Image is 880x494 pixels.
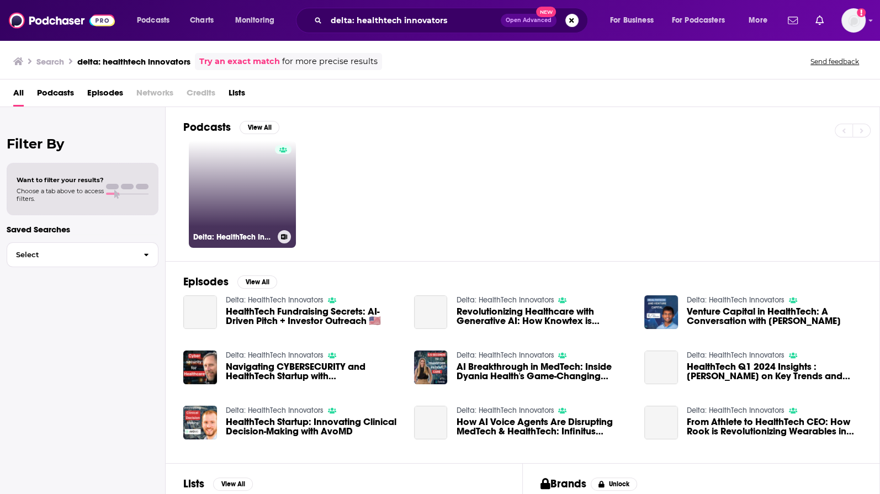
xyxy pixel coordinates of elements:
[7,251,135,258] span: Select
[183,275,229,289] h2: Episodes
[7,136,158,152] h2: Filter By
[77,56,190,67] h3: delta: healthtech innovators
[741,12,781,29] button: open menu
[199,55,280,68] a: Try an exact match
[7,224,158,235] p: Saved Searches
[226,295,324,305] a: Delta: HealthTech Innovators
[183,350,217,384] img: Navigating CYBERSECURITY and HealthTech Startup with Justin Beals
[857,8,866,17] svg: Add a profile image
[456,417,631,436] a: How AI Voice Agents Are Disrupting MedTech & HealthTech: Infinitus Founder Shares His Journey
[687,417,862,436] a: From Athlete to HealthTech CEO: How Rook is Revolutionizing Wearables in MedTech | Startup Story
[326,12,501,29] input: Search podcasts, credits, & more...
[183,120,231,134] h2: Podcasts
[414,350,448,384] img: AI Breakthrough in MedTech: Inside Dyania Health's Game-Changing HealthTech Innovation
[183,295,217,329] a: HealthTech Fundraising Secrets: AI-Driven Pitch + Investor Outreach 🇺🇸
[306,8,598,33] div: Search podcasts, credits, & more...
[610,13,654,28] span: For Business
[189,141,296,248] a: Delta: HealthTech Innovators
[644,350,678,384] a: HealthTech Q1 2024 Insights : Aaron DeGagne on Key Trends and Innovations
[129,12,184,29] button: open menu
[226,350,324,360] a: Delta: HealthTech Innovators
[17,176,104,184] span: Want to filter your results?
[226,362,401,381] a: Navigating CYBERSECURITY and HealthTech Startup with Justin Beals
[501,14,556,27] button: Open AdvancedNew
[183,275,277,289] a: EpisodesView All
[456,350,554,360] a: Delta: HealthTech Innovators
[226,362,401,381] span: Navigating CYBERSECURITY and HealthTech Startup with [PERSON_NAME]
[87,84,123,107] a: Episodes
[227,12,289,29] button: open menu
[540,477,586,491] h2: Brands
[213,477,253,491] button: View All
[183,12,220,29] a: Charts
[665,12,741,29] button: open menu
[226,417,401,436] a: HealthTech Startup: Innovating Clinical Decision-Making with AvoMD
[456,307,631,326] a: Revolutionizing Healthcare with Generative AI: How Knowtex is Transforming MedTech & HealthTech
[591,477,638,491] button: Unlock
[841,8,866,33] button: Show profile menu
[602,12,667,29] button: open menu
[183,120,279,134] a: PodcastsView All
[9,10,115,31] img: Podchaser - Follow, Share and Rate Podcasts
[672,13,725,28] span: For Podcasters
[644,406,678,439] a: From Athlete to HealthTech CEO: How Rook is Revolutionizing Wearables in MedTech | Startup Story
[841,8,866,33] span: Logged in as SolComms
[687,406,784,415] a: Delta: HealthTech Innovators
[456,406,554,415] a: Delta: HealthTech Innovators
[7,242,158,267] button: Select
[282,55,378,68] span: for more precise results
[226,406,324,415] a: Delta: HealthTech Innovators
[687,350,784,360] a: Delta: HealthTech Innovators
[644,295,678,329] img: Venture Capital in HealthTech: A Conversation with Amit Garg
[193,232,273,242] h3: Delta: HealthTech Innovators
[187,84,215,107] span: Credits
[687,362,862,381] span: HealthTech Q1 2024 Insights : [PERSON_NAME] on Key Trends and Innovations
[229,84,245,107] a: Lists
[183,477,204,491] h2: Lists
[237,275,277,289] button: View All
[687,307,862,326] a: Venture Capital in HealthTech: A Conversation with Amit Garg
[749,13,767,28] span: More
[456,362,631,381] a: AI Breakthrough in MedTech: Inside Dyania Health's Game-Changing HealthTech Innovation
[536,7,556,17] span: New
[183,477,253,491] a: ListsView All
[811,11,828,30] a: Show notifications dropdown
[687,295,784,305] a: Delta: HealthTech Innovators
[240,121,279,134] button: View All
[841,8,866,33] img: User Profile
[414,406,448,439] a: How AI Voice Agents Are Disrupting MedTech & HealthTech: Infinitus Founder Shares His Journey
[226,307,401,326] a: HealthTech Fundraising Secrets: AI-Driven Pitch + Investor Outreach 🇺🇸
[37,84,74,107] a: Podcasts
[783,11,802,30] a: Show notifications dropdown
[190,13,214,28] span: Charts
[807,57,862,66] button: Send feedback
[506,18,552,23] span: Open Advanced
[136,84,173,107] span: Networks
[687,362,862,381] a: HealthTech Q1 2024 Insights : Aaron DeGagne on Key Trends and Innovations
[36,56,64,67] h3: Search
[456,295,554,305] a: Delta: HealthTech Innovators
[137,13,169,28] span: Podcasts
[13,84,24,107] a: All
[414,295,448,329] a: Revolutionizing Healthcare with Generative AI: How Knowtex is Transforming MedTech & HealthTech
[183,406,217,439] img: HealthTech Startup: Innovating Clinical Decision-Making with AvoMD
[17,187,104,203] span: Choose a tab above to access filters.
[687,307,862,326] span: Venture Capital in HealthTech: A Conversation with [PERSON_NAME]
[235,13,274,28] span: Monitoring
